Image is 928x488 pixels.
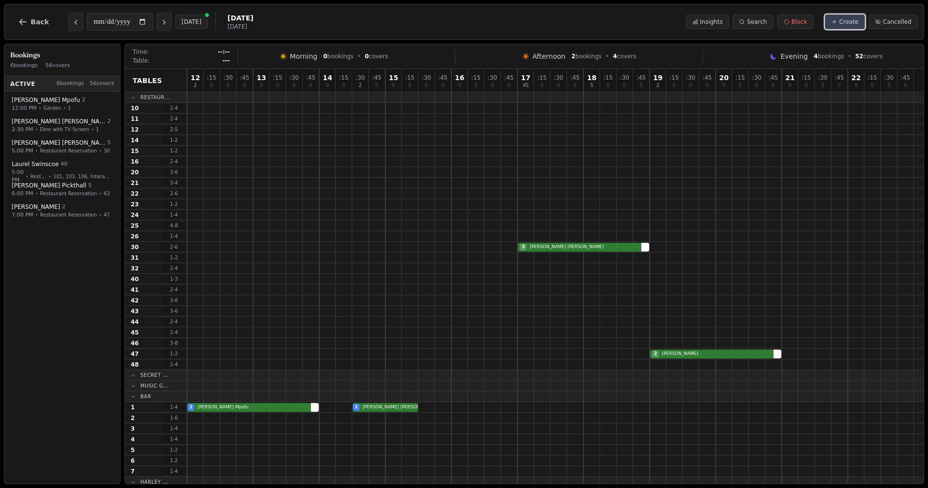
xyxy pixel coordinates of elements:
span: : 45 [306,75,315,81]
span: 6 bookings [10,62,38,70]
span: 0 [392,83,395,88]
span: 2 [62,203,66,211]
span: • [358,52,361,60]
span: 0 [342,83,345,88]
span: Harley ... [140,478,168,486]
span: : 45 [240,75,249,81]
span: • [35,126,38,133]
span: Secret ... [140,371,168,379]
span: : 30 [290,75,299,81]
span: 1 - 4 [162,404,186,411]
span: 2 - 4 [162,318,186,325]
button: Next day [157,13,172,31]
span: 1 - 4 [162,211,186,219]
span: 0 [855,83,858,88]
span: 20 [719,74,728,81]
button: Insights [686,15,729,29]
span: 1 - 4 [162,468,186,475]
span: : 45 [372,75,381,81]
span: 3 - 6 [162,307,186,315]
span: Music G... [140,382,169,389]
span: : 30 [620,75,629,81]
span: Block [791,18,807,26]
span: 0 [573,83,576,88]
span: 22 [131,190,139,198]
span: 0 [540,83,543,88]
span: : 30 [818,75,827,81]
span: [DATE] [227,23,253,31]
span: 5 [520,244,527,251]
span: 0 [323,53,327,60]
span: 7 [131,468,135,475]
span: 14 [323,74,332,81]
span: 45 [523,83,529,88]
span: 101, 103, 106, Interactive Darts, 104, 102, Pool Table 2, 107, 105, Pool Table 1, 100 [53,172,111,180]
span: • [91,126,94,133]
span: 0 [326,83,329,88]
span: : 15 [207,75,216,81]
span: 12:00 PM [12,104,36,112]
span: 32 [131,265,139,272]
span: [PERSON_NAME] [PERSON_NAME] [12,139,105,147]
span: : 15 [273,75,282,81]
span: Bar [140,393,151,400]
span: 42 [131,297,139,304]
span: 1 - 2 [162,136,186,144]
span: 5 [107,139,111,147]
span: : 45 [504,75,514,81]
span: 18 [587,74,596,81]
span: : 15 [537,75,547,81]
button: Back [10,10,57,34]
span: 12 [131,126,139,134]
span: 2 [194,83,197,88]
span: 0 [276,83,279,88]
span: 7:00 PM [12,211,33,219]
span: 10 [131,104,139,112]
span: 6:00 PM [12,189,33,198]
span: 1 - 2 [162,457,186,464]
span: 1 - 4 [162,233,186,240]
span: • [49,172,52,180]
span: 0 [623,83,626,88]
span: 45 [131,329,139,337]
span: 5:00 PM [12,147,33,155]
span: 0 [722,83,725,88]
span: 2 - 4 [162,265,186,272]
span: • [99,190,102,197]
span: Active [10,80,35,87]
span: 0 [408,83,411,88]
span: 0 [491,83,494,88]
span: 0 [689,83,692,88]
span: 14 [131,136,139,144]
span: 0 [838,83,841,88]
span: [PERSON_NAME] [PERSON_NAME] [528,244,638,251]
span: Back [31,18,49,25]
span: 4 - 8 [162,222,186,229]
span: 47 [103,211,110,219]
span: 0 [871,83,874,88]
span: 2 [131,414,135,422]
span: 40 [61,160,68,168]
span: 1 - 3 [162,275,186,283]
span: 2 [82,96,86,104]
span: 19 [653,74,662,81]
span: 2 [652,351,659,357]
span: : 45 [570,75,580,81]
span: bookings [323,52,353,60]
span: 21 [785,74,794,81]
span: 0 [260,83,263,88]
span: 16 [131,158,139,166]
span: 4 [814,53,818,60]
span: 15 [131,147,139,155]
span: 2 - 5 [162,126,186,133]
button: Search [733,15,773,29]
span: : 45 [901,75,910,81]
button: Cancelled [869,15,918,29]
span: 5:00 PM [12,168,24,184]
span: 11 [131,115,139,123]
span: : 30 [884,75,894,81]
button: [PERSON_NAME] [PERSON_NAME]55:00 PM•Restaurant Reservation•30 [6,135,118,158]
span: 0 [887,83,890,88]
button: Block [777,15,813,29]
span: 21 [131,179,139,187]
